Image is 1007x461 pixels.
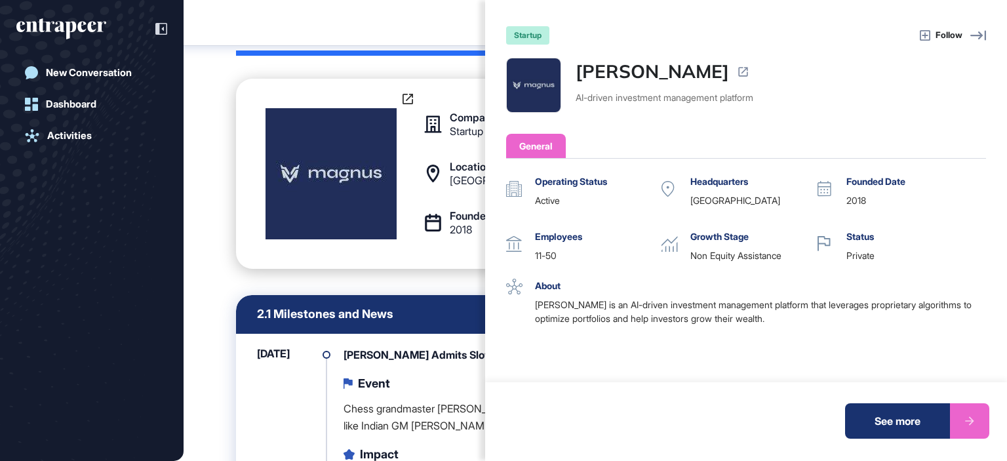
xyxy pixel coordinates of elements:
[690,230,749,243] span: Growth Stage
[535,298,973,325] div: [PERSON_NAME] is an AI-driven investment management platform that leverages proprietary algorithm...
[845,403,989,439] a: See more
[535,193,661,207] div: active
[506,26,549,45] div: startup
[936,29,962,42] span: Follow
[506,58,561,113] a: Magnus-logo
[535,230,582,243] span: Employees
[845,403,950,439] div: See more
[846,193,973,207] div: 2018
[576,90,753,104] div: AI-driven investment management platform
[507,58,561,112] img: Magnus-logo
[576,58,729,85] a: [PERSON_NAME]
[535,174,607,188] span: Operating Status
[535,249,661,262] div: 11-50
[846,230,874,243] span: Status
[519,139,553,153] div: General
[690,249,817,262] div: Non Equity Assistance
[506,346,973,376] div: Funding History
[690,193,817,207] div: [GEOGRAPHIC_DATA]
[846,249,973,262] div: private
[920,28,962,43] button: Follow
[690,174,748,188] span: Headquarters
[846,174,905,188] span: Founded Date
[535,279,973,292] div: About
